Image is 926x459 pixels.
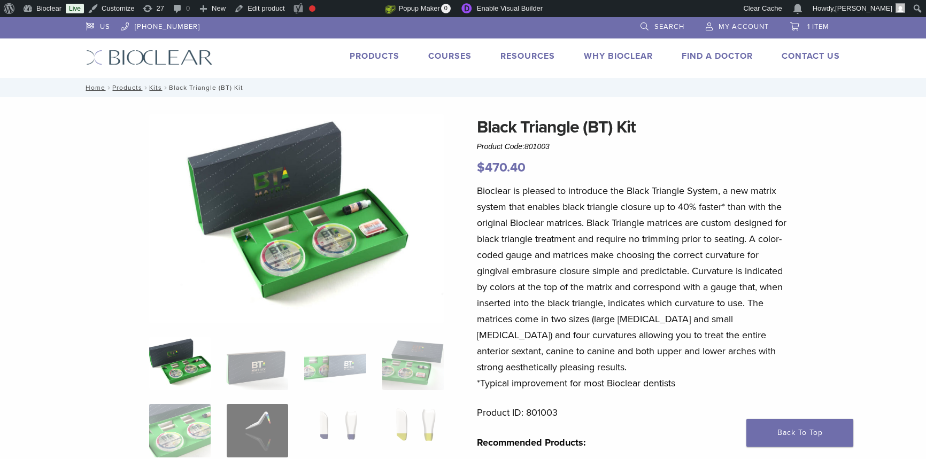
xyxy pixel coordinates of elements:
[524,142,550,151] span: 801003
[162,85,169,90] span: /
[477,183,791,391] p: Bioclear is pleased to introduce the Black Triangle System, a new matrix system that enables blac...
[835,4,892,12] span: [PERSON_NAME]
[807,22,829,31] span: 1 item
[790,17,829,33] a: 1 item
[86,50,213,65] img: Bioclear
[86,17,110,33] a: US
[149,404,211,457] img: Black Triangle (BT) Kit - Image 5
[719,22,769,31] span: My Account
[350,51,399,61] a: Products
[227,404,288,457] img: Black Triangle (BT) Kit - Image 6
[227,337,288,390] img: Black Triangle (BT) Kit - Image 2
[78,78,848,97] nav: Black Triangle (BT) Kit
[641,17,684,33] a: Search
[105,85,112,90] span: /
[142,85,149,90] span: /
[325,3,385,15] img: Views over 48 hours. Click for more Jetpack Stats.
[304,337,366,390] img: Black Triangle (BT) Kit - Image 3
[706,17,769,33] a: My Account
[112,84,142,91] a: Products
[477,404,791,421] p: Product ID: 801003
[428,51,472,61] a: Courses
[782,51,840,61] a: Contact Us
[82,84,105,91] a: Home
[149,114,444,323] img: Intro Black Triangle Kit-6 - Copy
[682,51,753,61] a: Find A Doctor
[477,437,586,448] strong: Recommended Products:
[309,5,315,12] div: Focus keyphrase not set
[477,160,485,175] span: $
[149,84,162,91] a: Kits
[477,142,550,151] span: Product Code:
[477,160,526,175] bdi: 470.40
[382,337,444,390] img: Black Triangle (BT) Kit - Image 4
[304,404,366,457] img: Black Triangle (BT) Kit - Image 7
[746,419,853,447] a: Back To Top
[654,22,684,31] span: Search
[441,4,451,13] span: 0
[584,51,653,61] a: Why Bioclear
[477,114,791,140] h1: Black Triangle (BT) Kit
[66,4,84,13] a: Live
[149,337,211,390] img: Intro-Black-Triangle-Kit-6-Copy-e1548792917662-324x324.jpg
[382,404,444,457] img: Black Triangle (BT) Kit - Image 8
[121,17,200,33] a: [PHONE_NUMBER]
[500,51,555,61] a: Resources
